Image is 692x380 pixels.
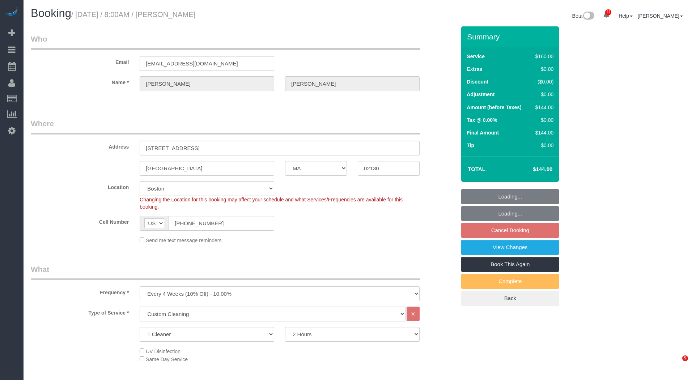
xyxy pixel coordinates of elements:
span: Booking [31,7,71,20]
label: Tip [467,142,474,149]
h3: Summary [467,33,555,41]
input: Last Name [285,76,420,91]
span: Same Day Service [146,356,188,362]
img: New interface [582,12,594,21]
input: Cell Number [169,216,274,231]
span: 5 [682,355,688,361]
input: City [140,161,274,176]
a: Help [619,13,633,19]
label: Service [467,53,485,60]
img: Automaid Logo [4,7,19,17]
span: UV Disinfection [146,349,181,354]
span: Send me text message reminders [146,238,221,243]
div: $144.00 [532,129,553,136]
a: 22 [599,7,614,23]
label: Adjustment [467,91,494,98]
label: Extras [467,65,482,73]
div: $0.00 [532,65,553,73]
label: Discount [467,78,488,85]
label: Name * [25,76,134,86]
strong: Total [468,166,485,172]
label: Amount (before Taxes) [467,104,521,111]
a: Book This Again [461,257,559,272]
h4: $144.00 [511,166,552,172]
input: First Name [140,76,274,91]
label: Final Amount [467,129,499,136]
a: Beta [572,13,595,19]
div: $0.00 [532,91,553,98]
label: Frequency * [25,286,134,296]
iframe: Intercom live chat [667,355,685,373]
div: $144.00 [532,104,553,111]
div: $160.00 [532,53,553,60]
label: Email [25,56,134,66]
label: Tax @ 0.00% [467,116,497,124]
label: Cell Number [25,216,134,226]
span: Changing the Location for this booking may affect your schedule and what Services/Frequencies are... [140,197,403,210]
a: Back [461,291,559,306]
legend: Where [31,118,420,135]
div: $0.00 [532,116,553,124]
label: Address [25,141,134,150]
a: [PERSON_NAME] [638,13,683,19]
div: ($0.00) [532,78,553,85]
legend: What [31,264,420,280]
input: Zip Code [358,161,420,176]
small: / [DATE] / 8:00AM / [PERSON_NAME] [71,10,195,18]
legend: Who [31,34,420,50]
label: Location [25,181,134,191]
div: $0.00 [532,142,553,149]
label: Type of Service * [25,307,134,316]
input: Email [140,56,274,71]
a: View Changes [461,240,559,255]
span: 22 [605,9,611,15]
